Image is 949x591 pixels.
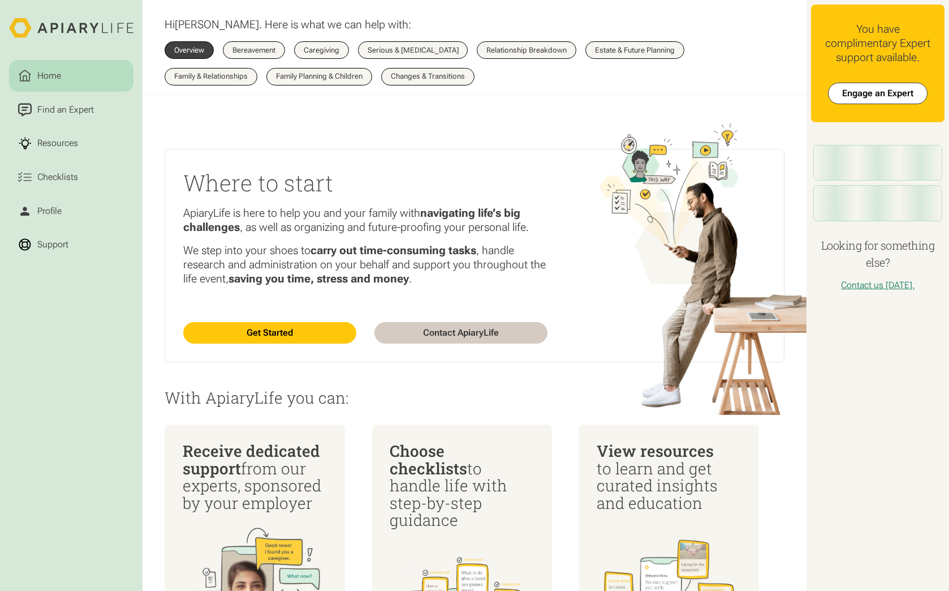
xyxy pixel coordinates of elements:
[841,280,915,290] a: Contact us [DATE].
[175,18,259,31] span: [PERSON_NAME]
[35,69,63,83] div: Home
[9,229,133,261] a: Support
[183,322,356,344] a: Get Started
[9,128,133,160] a: Resources
[223,41,285,59] a: Bereavement
[183,440,320,479] span: Receive dedicated support
[304,46,339,54] div: Caregiving
[183,207,547,235] p: ApiaryLife is here to help you and your family with , as well as organizing and future-proofing y...
[368,46,459,54] div: Serious & [MEDICAL_DATA]
[183,443,327,512] div: from our experts, sponsored by your employer
[165,18,411,32] p: Hi . Here is what we can help with:
[165,41,214,59] a: Overview
[35,204,64,218] div: Profile
[358,41,468,59] a: Serious & [MEDICAL_DATA]
[828,83,928,104] a: Engage an Expert
[390,440,467,479] span: Choose checklists
[381,68,474,85] a: Changes & Transitions
[276,72,363,80] div: Family Planning & Children
[35,170,80,184] div: Checklists
[477,41,576,59] a: Relationship Breakdown
[310,244,476,257] strong: carry out time-consuming tasks
[35,238,71,251] div: Support
[9,161,133,193] a: Checklists
[183,168,547,198] h2: Where to start
[9,60,133,92] a: Home
[294,41,349,59] a: Caregiving
[585,41,684,59] a: Estate & Future Planning
[595,46,675,54] div: Estate & Future Planning
[228,272,409,285] strong: saving you time, stress and money
[9,94,133,126] a: Find an Expert
[597,440,714,461] span: View resources
[390,443,534,529] div: to handle life with step-by-step guidance
[165,389,784,407] p: With ApiaryLife you can:
[391,72,465,80] div: Changes & Transitions
[820,23,935,65] div: You have complimentary Expert support available.
[174,72,248,80] div: Family & Relationships
[374,322,547,344] a: Contact ApiaryLife
[597,443,741,512] div: to learn and get curated insights and education
[165,68,257,85] a: Family & Relationships
[9,195,133,227] a: Profile
[266,68,372,85] a: Family Planning & Children
[35,136,80,150] div: Resources
[232,46,275,54] div: Bereavement
[486,46,567,54] div: Relationship Breakdown
[811,237,944,271] h4: Looking for something else?
[183,244,547,286] p: We step into your shoes to , handle research and administration on your behalf and support you th...
[183,207,520,234] strong: navigating life’s big challenges
[35,103,96,117] div: Find an Expert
